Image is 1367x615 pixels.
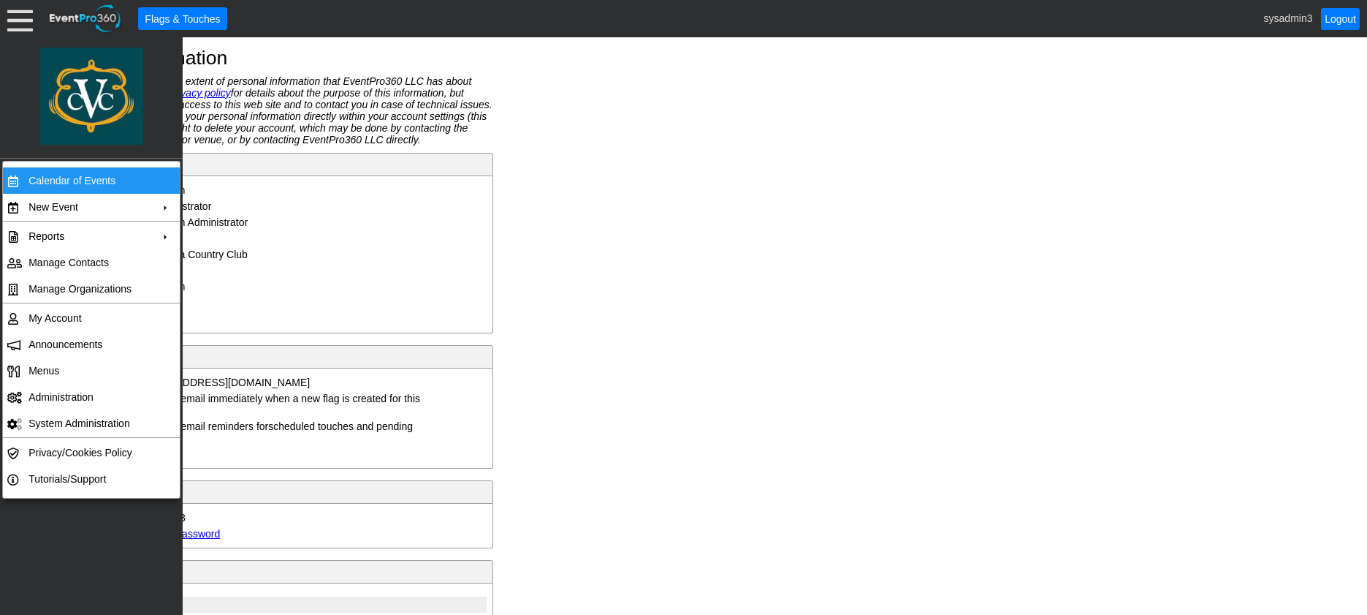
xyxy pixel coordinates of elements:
[3,466,180,492] tr: Tutorials/Support
[3,249,180,276] tr: Manage Contacts
[55,48,1312,68] h1: Account Information
[23,466,153,492] td: Tutorials/Support
[58,156,490,173] div: User Identification
[154,420,413,444] label: Send email reminders for
[3,305,180,331] tr: My Account
[154,420,413,444] span: scheduled touches and pending flags
[23,305,153,331] td: My Account
[137,377,310,388] div: [EMAIL_ADDRESS][DOMAIN_NAME]
[28,365,59,377] span: Menus
[142,11,223,26] span: Flags & Touches
[7,6,33,31] div: Menu: Click or 'Crtl+M' to toggle menu open/close
[55,75,493,146] div: The information below is the extent of personal information that EventPro360 LLC has about you. Y...
[23,384,153,410] td: Administration
[151,281,424,293] div: System
[23,331,153,358] td: Announcements
[58,564,490,580] div: User Permissions
[1264,12,1313,23] span: sysadmin3
[58,484,490,500] div: User Credentials
[23,276,153,302] td: Manage Organizations
[3,331,180,358] tr: Announcements
[3,167,180,194] tr: Calendar of Events
[58,349,490,365] div: Notifications
[151,216,248,228] div: System Administrator
[3,223,180,249] tr: Reports
[134,510,485,526] td: sysadmin3
[39,37,142,156] img: Logo
[142,12,223,26] span: Flags & Touches
[23,249,153,276] td: Manage Contacts
[3,276,180,302] tr: Manage Organizations
[3,194,180,220] tr: New Event
[47,2,123,35] img: EventPro360
[23,439,153,466] td: Privacy/Cookies Policy
[23,194,153,220] td: New Event
[1321,8,1360,30] a: Logout
[3,384,180,410] tr: Administration
[3,358,180,384] tr: <span>Menus</span>
[3,410,180,437] tr: System Administration
[170,87,231,99] a: privacy policy
[151,249,248,260] div: Victoria Country Club
[23,167,153,194] td: Calendar of Events
[23,410,153,437] td: System Administration
[3,439,180,466] tr: Privacy/Cookies Policy
[154,393,420,416] label: Send email immediately when a new flag is created for this user
[23,223,153,249] td: Reports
